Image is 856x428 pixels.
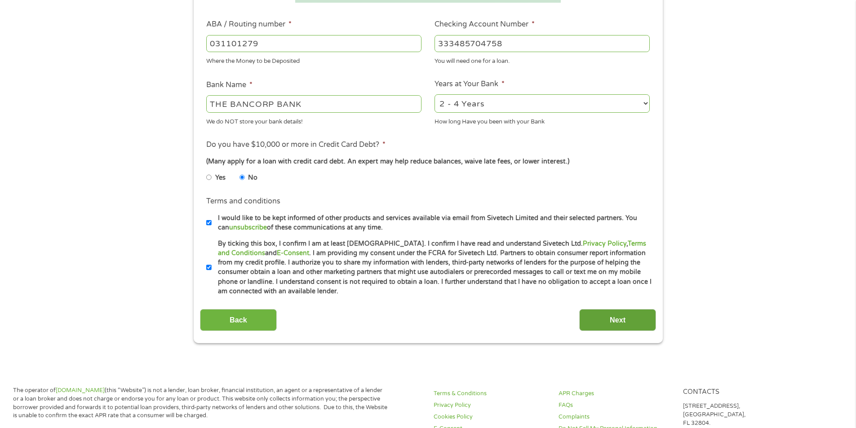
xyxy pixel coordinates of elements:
[206,114,421,126] div: We do NOT store your bank details!
[435,114,650,126] div: How long Have you been with your Bank
[248,173,257,183] label: No
[206,80,253,90] label: Bank Name
[435,54,650,66] div: You will need one for a loan.
[583,240,626,247] a: Privacy Policy
[559,401,673,410] a: FAQs
[212,213,652,233] label: I would like to be kept informed of other products and services available via email from Sivetech...
[200,309,277,331] input: Back
[277,249,309,257] a: E-Consent
[229,224,267,231] a: unsubscribe
[206,54,421,66] div: Where the Money to be Deposited
[434,389,548,398] a: Terms & Conditions
[212,239,652,296] label: By ticking this box, I confirm I am at least [DEMOGRAPHIC_DATA]. I confirm I have read and unders...
[435,35,650,52] input: 345634636
[683,402,797,428] p: [STREET_ADDRESS], [GEOGRAPHIC_DATA], FL 32804.
[56,387,105,394] a: [DOMAIN_NAME]
[206,140,386,150] label: Do you have $10,000 or more in Credit Card Debt?
[434,413,548,421] a: Cookies Policy
[683,388,797,397] h4: Contacts
[435,20,535,29] label: Checking Account Number
[206,157,649,167] div: (Many apply for a loan with credit card debt. An expert may help reduce balances, waive late fees...
[434,401,548,410] a: Privacy Policy
[579,309,656,331] input: Next
[206,20,292,29] label: ABA / Routing number
[215,173,226,183] label: Yes
[435,79,505,89] label: Years at Your Bank
[206,35,421,52] input: 263177916
[218,240,646,257] a: Terms and Conditions
[206,197,280,206] label: Terms and conditions
[13,386,388,420] p: The operator of (this “Website”) is not a lender, loan broker, financial institution, an agent or...
[559,413,673,421] a: Complaints
[559,389,673,398] a: APR Charges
